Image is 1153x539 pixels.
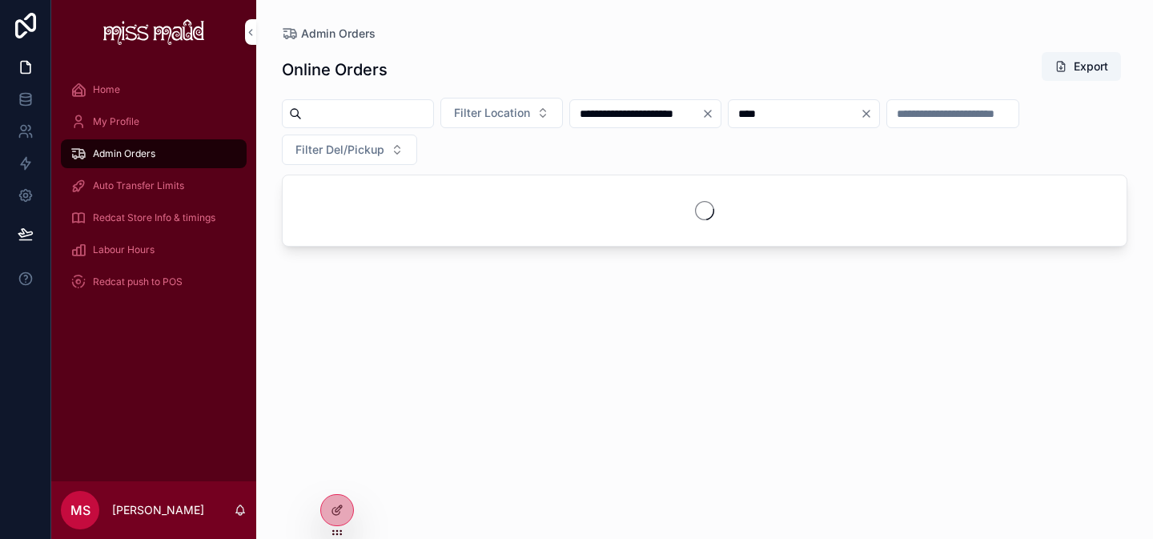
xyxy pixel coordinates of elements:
[282,135,417,165] button: Select Button
[93,83,120,96] span: Home
[301,26,376,42] span: Admin Orders
[454,105,530,121] span: Filter Location
[70,501,90,520] span: MS
[93,179,184,192] span: Auto Transfer Limits
[701,107,721,120] button: Clear
[51,64,256,317] div: scrollable content
[61,139,247,168] a: Admin Orders
[1042,52,1121,81] button: Export
[112,502,204,518] p: [PERSON_NAME]
[93,276,183,288] span: Redcat push to POS
[295,142,384,158] span: Filter Del/Pickup
[440,98,563,128] button: Select Button
[93,147,155,160] span: Admin Orders
[61,267,247,296] a: Redcat push to POS
[61,235,247,264] a: Labour Hours
[93,243,155,256] span: Labour Hours
[282,26,376,42] a: Admin Orders
[93,115,139,128] span: My Profile
[61,107,247,136] a: My Profile
[61,171,247,200] a: Auto Transfer Limits
[282,58,388,81] h1: Online Orders
[103,19,205,45] img: App logo
[61,203,247,232] a: Redcat Store Info & timings
[93,211,215,224] span: Redcat Store Info & timings
[860,107,879,120] button: Clear
[61,75,247,104] a: Home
